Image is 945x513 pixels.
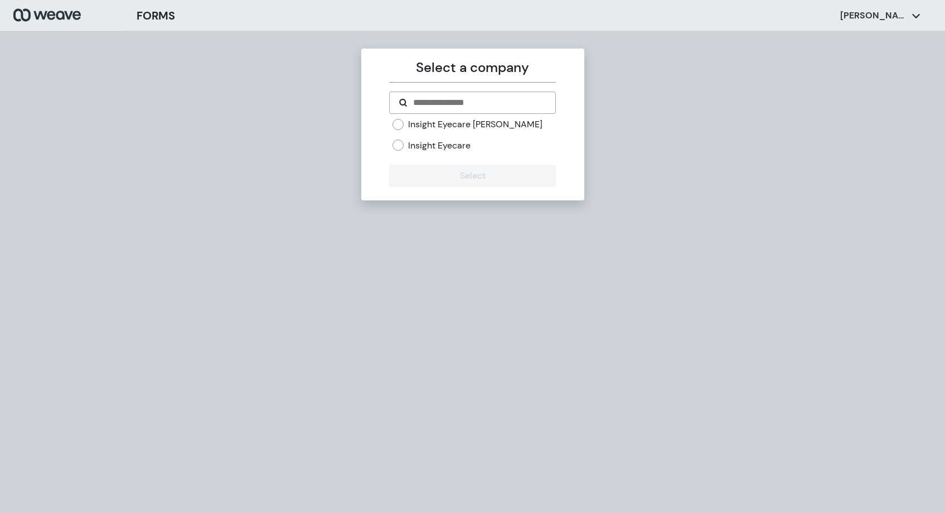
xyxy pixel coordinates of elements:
h3: FORMS [137,7,175,24]
label: Insight Eyecare [408,140,471,152]
label: Insight Eyecare [PERSON_NAME] [408,118,542,131]
input: Search [412,96,546,109]
p: Select a company [389,57,556,78]
button: Select [389,165,556,187]
p: [PERSON_NAME] [840,9,907,22]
